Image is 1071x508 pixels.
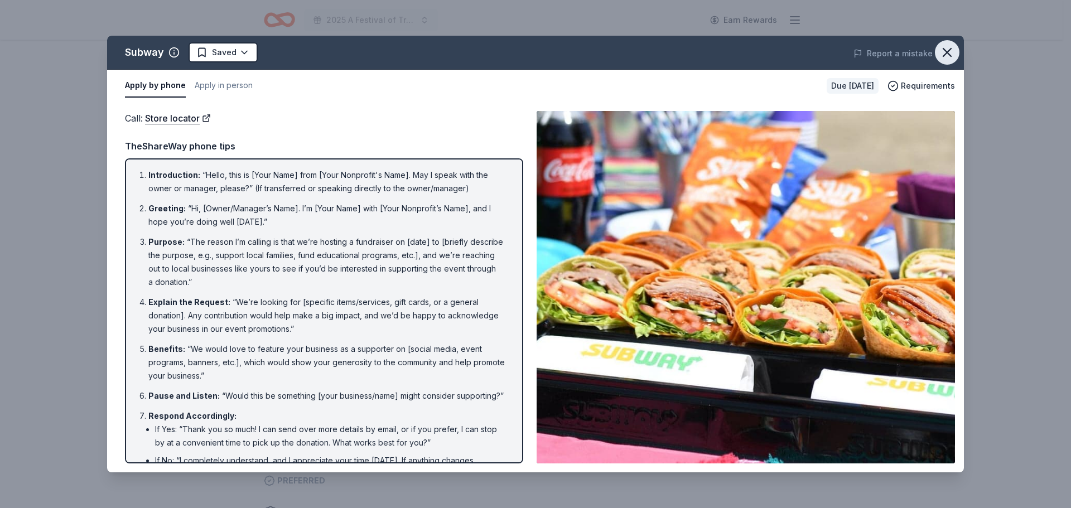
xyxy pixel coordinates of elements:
[189,42,258,62] button: Saved
[827,78,879,94] div: Due [DATE]
[537,111,955,463] img: Image for Subway
[125,43,164,61] div: Subway
[155,454,506,494] li: If No: “I completely understand, and I appreciate your time [DATE]. If anything changes or if you...
[212,46,237,59] span: Saved
[148,391,220,400] span: Pause and Listen :
[148,168,506,195] li: “Hello, this is [Your Name] from [Your Nonprofit's Name]. May I speak with the owner or manager, ...
[853,47,933,60] button: Report a mistake
[148,297,230,307] span: Explain the Request :
[148,296,506,336] li: “We’re looking for [specific items/services, gift cards, or a general donation]. Any contribution...
[148,235,506,289] li: “The reason I’m calling is that we’re hosting a fundraiser on [date] to [briefly describe the pur...
[195,74,253,98] button: Apply in person
[887,79,955,93] button: Requirements
[155,423,506,449] li: If Yes: “Thank you so much! I can send over more details by email, or if you prefer, I can stop b...
[901,79,955,93] span: Requirements
[148,202,506,229] li: “Hi, [Owner/Manager’s Name]. I’m [Your Name] with [Your Nonprofit’s Name], and I hope you’re doin...
[148,389,506,403] li: “Would this be something [your business/name] might consider supporting?”
[125,139,523,153] div: TheShareWay phone tips
[148,342,506,383] li: “We would love to feature your business as a supporter on [social media, event programs, banners,...
[148,204,186,213] span: Greeting :
[148,411,237,420] span: Respond Accordingly :
[145,111,211,125] a: Store locator
[148,237,185,246] span: Purpose :
[148,170,200,180] span: Introduction :
[125,74,186,98] button: Apply by phone
[148,344,185,354] span: Benefits :
[125,111,523,125] div: Call :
